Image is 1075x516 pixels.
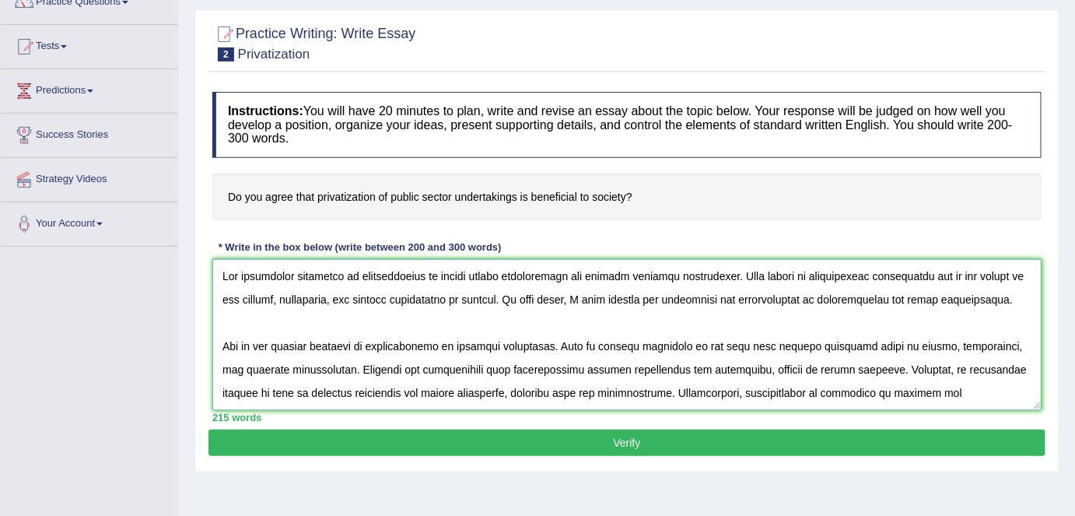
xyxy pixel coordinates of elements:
[208,430,1045,456] button: Verify
[212,174,1042,221] h4: Do you agree that privatization of public sector undertakings is beneficial to society?
[212,92,1042,158] h4: You will have 20 minutes to plan, write and revise an essay about the topic below. Your response ...
[1,202,178,241] a: Your Account
[1,69,178,108] a: Predictions
[218,47,234,61] span: 2
[212,23,415,61] h2: Practice Writing: Write Essay
[1,25,178,64] a: Tests
[212,410,1042,425] div: 215 words
[1,114,178,153] a: Success Stories
[212,240,507,254] div: * Write in the box below (write between 200 and 300 words)
[1,158,178,197] a: Strategy Videos
[238,47,310,61] small: Privatization
[228,104,303,118] b: Instructions:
